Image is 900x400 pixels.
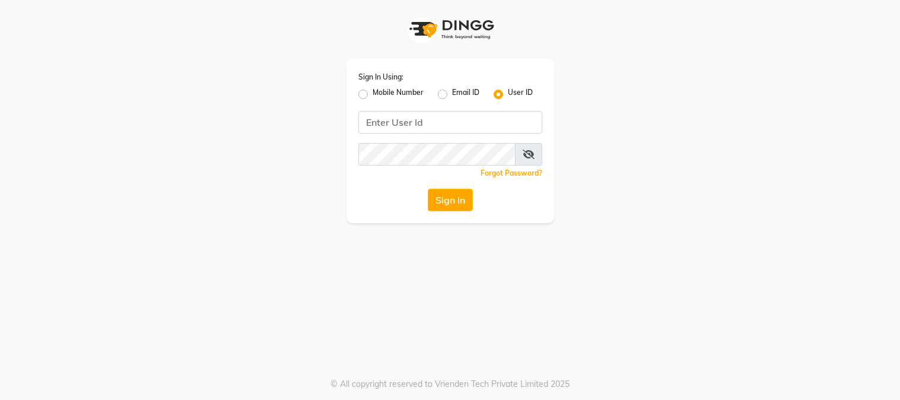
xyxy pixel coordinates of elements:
input: Username [358,143,516,166]
label: Mobile Number [373,87,424,101]
input: Username [358,111,542,134]
img: logo1.svg [403,12,498,47]
a: Forgot Password? [481,169,542,177]
button: Sign In [428,189,473,211]
label: Sign In Using: [358,72,403,82]
label: User ID [508,87,533,101]
label: Email ID [452,87,479,101]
